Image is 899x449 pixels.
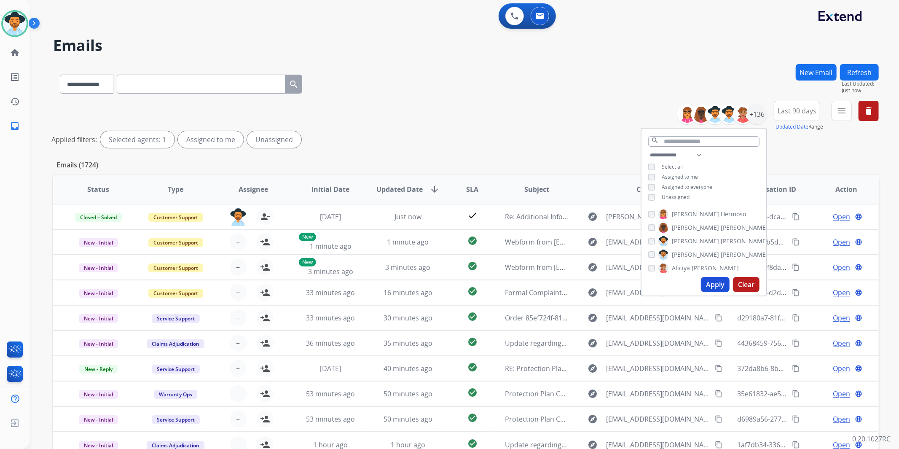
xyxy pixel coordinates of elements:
span: [PERSON_NAME] [721,237,768,245]
span: 36 minutes ago [306,339,355,348]
span: New - Initial [79,263,118,272]
span: 1 minute ago [387,237,429,247]
button: Last 90 days [774,101,820,121]
img: agent-avatar [230,208,247,226]
span: Select all [662,163,683,170]
span: 16 minutes ago [384,288,432,297]
th: Action [801,175,879,204]
button: + [230,309,247,326]
span: + [236,313,240,323]
span: [PERSON_NAME][EMAIL_ADDRESS][DOMAIN_NAME] [606,212,710,222]
mat-icon: explore [588,363,598,374]
button: + [230,234,247,250]
span: Customer Support [148,263,203,272]
mat-icon: check_circle [467,236,478,246]
span: 50 minutes ago [384,389,432,398]
span: Re: Additional Information [505,212,589,221]
span: Open [833,288,850,298]
mat-icon: content_copy [715,441,722,449]
mat-icon: explore [588,389,598,399]
p: New [299,233,316,241]
span: Open [833,262,850,272]
div: Unassigned [247,131,301,148]
span: New - Initial [79,415,118,424]
span: [PERSON_NAME] [672,210,719,218]
mat-icon: language [855,314,862,322]
span: Last 90 days [778,109,816,113]
span: + [236,389,240,399]
span: [PERSON_NAME] [672,223,719,232]
span: 35 minutes ago [384,339,432,348]
span: Service Support [152,415,200,424]
span: [PERSON_NAME] [721,250,768,259]
span: RE: Protection Plan Cancellation [ thread::8LtcnI_wCjKyHfujEwD19Dk:: ] [505,364,728,373]
span: [EMAIL_ADDRESS][DOMAIN_NAME] [606,313,710,323]
img: avatar [3,12,27,35]
mat-icon: home [10,48,20,58]
mat-icon: inbox [10,121,20,131]
mat-icon: list_alt [10,72,20,82]
mat-icon: person_add [260,237,270,247]
mat-icon: person_add [260,389,270,399]
span: Webform from [EMAIL_ADDRESS][DOMAIN_NAME] on [DATE] [505,263,696,272]
p: Emails (1724) [53,160,102,170]
span: Status [87,184,109,194]
span: 35e61832-ae57-4c08-91c9-bbaf46cf2c89 [738,389,863,398]
span: Service Support [152,314,200,323]
mat-icon: language [855,289,862,296]
p: Applied filters: [51,134,97,145]
span: Claims Adjudication [147,339,204,348]
span: Range [776,123,823,130]
span: Warranty Ops [154,390,197,399]
span: [EMAIL_ADDRESS][DOMAIN_NAME] [606,288,710,298]
span: [PERSON_NAME] [672,237,719,245]
mat-icon: arrow_downward [429,184,440,194]
span: Initial Date [311,184,349,194]
span: + [236,363,240,374]
mat-icon: history [10,97,20,107]
span: Last Updated: [842,81,879,87]
span: 53 minutes ago [306,389,355,398]
button: + [230,259,247,276]
span: [PERSON_NAME] [692,264,739,272]
mat-icon: check_circle [467,312,478,322]
mat-icon: language [855,339,862,347]
span: [PERSON_NAME] [672,250,719,259]
span: New - Initial [79,289,118,298]
div: Assigned to me [178,131,244,148]
mat-icon: language [855,415,862,423]
span: [EMAIL_ADDRESS][DOMAIN_NAME] [606,237,710,247]
span: + [236,262,240,272]
mat-icon: content_copy [792,263,800,271]
button: + [230,411,247,427]
span: New - Initial [79,390,118,399]
span: Protection Plan Conversion [ thread::uBieCKB-CI6B5_34E0e_fzk:: ] [505,389,710,398]
span: Open [833,363,850,374]
span: Open [833,338,850,348]
button: Updated Date [776,124,808,130]
button: + [230,385,247,402]
span: [EMAIL_ADDRESS][DOMAIN_NAME] [606,389,710,399]
mat-icon: content_copy [792,441,800,449]
span: Order 85ef724f-812e-4cc4-9f2c-50388b513d28 [505,313,650,323]
span: Customer Support [148,289,203,298]
mat-icon: content_copy [715,415,722,423]
span: Service Support [152,365,200,374]
span: Just now [394,212,421,221]
mat-icon: content_copy [715,314,722,322]
mat-icon: check_circle [467,362,478,372]
button: New Email [796,64,837,81]
span: Updated Date [376,184,423,194]
span: New - Initial [79,339,118,348]
span: 44368459-7563-42e2-b394-925551239e0f [738,339,866,348]
span: Just now [842,87,879,94]
mat-icon: content_copy [715,365,722,372]
span: Open [833,212,850,222]
span: Subject [524,184,549,194]
span: [EMAIL_ADDRESS][DOMAIN_NAME] [606,414,710,424]
button: + [230,335,247,352]
span: Formal Complaint – Denial of Lens Insurance Claim [505,288,666,297]
button: + [230,360,247,377]
button: Apply [701,277,730,292]
mat-icon: menu [837,106,847,116]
